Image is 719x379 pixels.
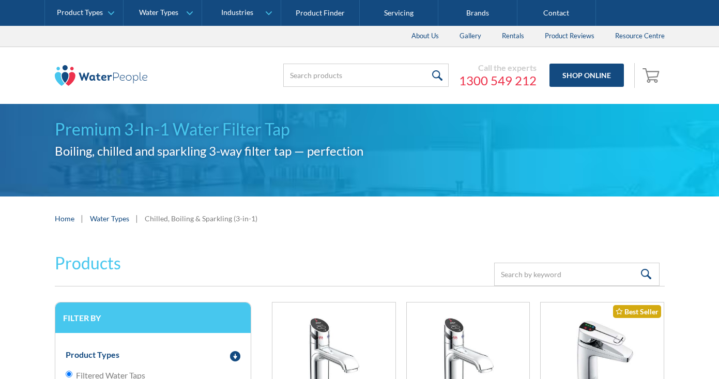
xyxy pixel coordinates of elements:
[283,64,449,87] input: Search products
[55,213,74,224] a: Home
[66,348,119,361] div: Product Types
[90,213,129,224] a: Water Types
[459,63,537,73] div: Call the experts
[642,67,662,83] img: shopping cart
[66,371,72,377] input: Filtered Water Taps
[57,8,103,17] div: Product Types
[616,327,719,379] iframe: podium webchat widget bubble
[134,212,140,224] div: |
[80,212,85,224] div: |
[459,73,537,88] a: 1300 549 212
[613,305,661,318] div: Best Seller
[549,64,624,87] a: Shop Online
[605,26,675,47] a: Resource Centre
[221,8,253,17] div: Industries
[492,26,534,47] a: Rentals
[145,213,257,224] div: Chilled, Boiling & Sparkling (3-in-1)
[139,8,178,17] div: Water Types
[401,26,449,47] a: About Us
[55,142,665,160] h2: Boiling, chilled and sparkling 3-way filter tap — perfection
[494,263,660,286] input: Search by keyword
[449,26,492,47] a: Gallery
[55,251,121,276] h2: Products
[640,63,665,88] a: Open empty cart
[63,313,243,323] h3: Filter by
[55,117,665,142] h1: Premium 3-In-1 Water Filter Tap
[534,26,605,47] a: Product Reviews
[55,65,148,86] img: The Water People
